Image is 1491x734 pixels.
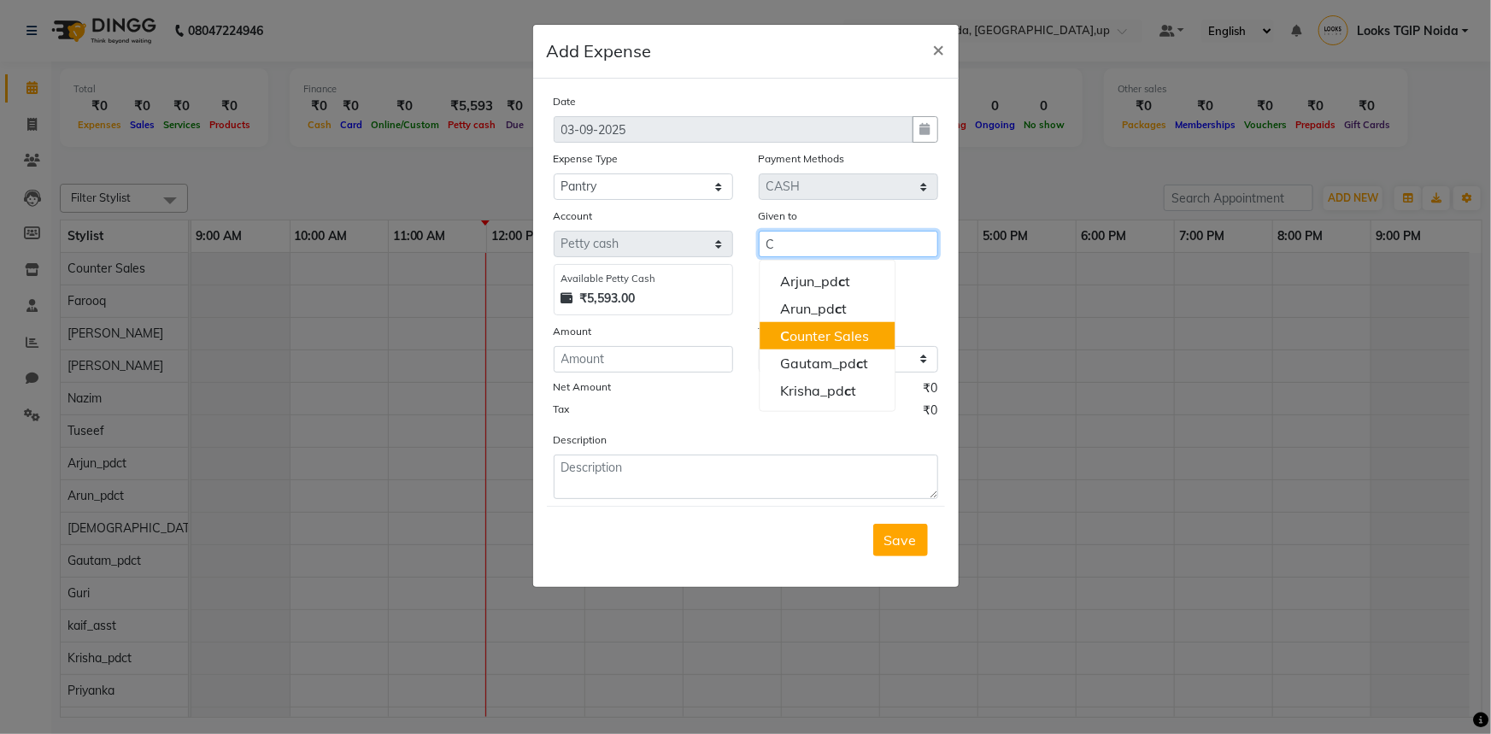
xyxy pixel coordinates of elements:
[844,382,851,399] span: c
[838,273,845,290] span: c
[780,382,856,399] ngb-highlight: Krisha_pd t
[554,151,619,167] label: Expense Type
[561,272,725,286] div: Available Petty Cash
[780,300,847,317] ngb-highlight: Arun_pd t
[933,36,945,62] span: ×
[554,432,608,448] label: Description
[856,355,863,372] span: c
[554,379,612,395] label: Net Amount
[884,531,917,549] span: Save
[547,38,652,64] h5: Add Expense
[759,151,845,167] label: Payment Methods
[554,402,570,417] label: Tax
[554,324,592,339] label: Amount
[580,290,636,308] strong: ₹5,593.00
[924,379,938,402] span: ₹0
[759,231,938,257] input: Given to
[873,524,928,556] button: Save
[780,273,850,290] ngb-highlight: Arjun_pd t
[554,94,577,109] label: Date
[780,327,869,344] ngb-highlight: ounter Sales
[554,208,593,224] label: Account
[780,327,790,344] span: C
[924,402,938,424] span: ₹0
[780,355,868,372] ngb-highlight: Gautam_pd t
[554,346,733,373] input: Amount
[919,25,959,73] button: Close
[759,208,798,224] label: Given to
[835,300,842,317] span: c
